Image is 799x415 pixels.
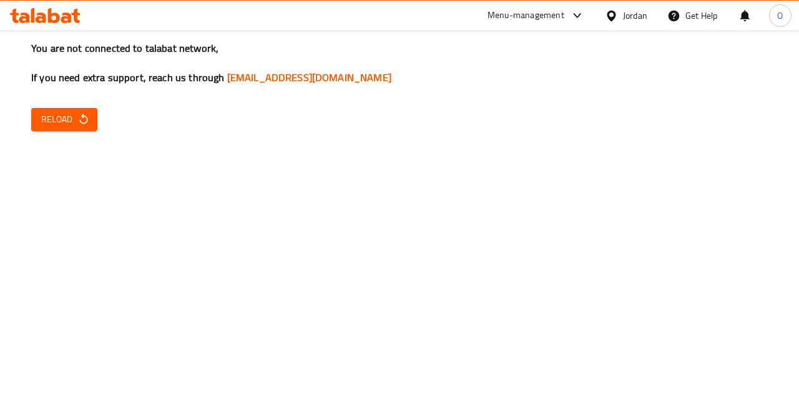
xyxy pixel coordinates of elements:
span: Reload [41,112,87,127]
div: Jordan [623,9,647,22]
button: Reload [31,108,97,131]
h3: You are not connected to talabat network, If you need extra support, reach us through [31,41,768,85]
span: O [777,9,783,22]
div: Menu-management [488,8,564,23]
a: [EMAIL_ADDRESS][DOMAIN_NAME] [227,68,391,87]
